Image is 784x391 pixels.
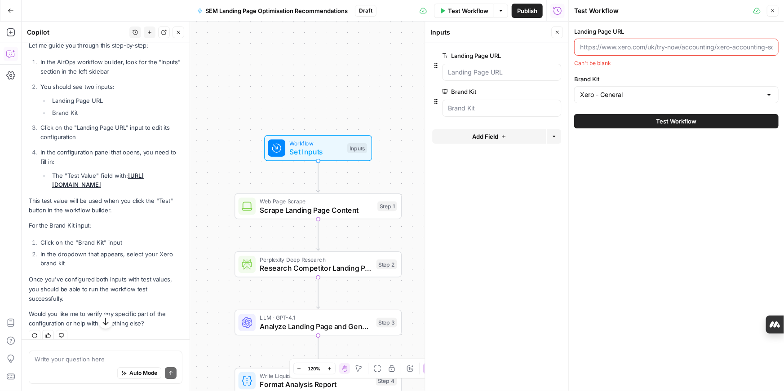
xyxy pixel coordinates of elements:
button: Add Field [432,129,546,144]
span: Research Competitor Landing Pages [260,263,372,273]
span: 120% [308,365,321,372]
span: Publish [517,6,537,15]
span: Write Liquid Text [260,372,372,380]
p: Once you've configured both inputs with test values, you should be able to run the workflow test ... [29,275,182,303]
div: Step 2 [376,259,397,269]
div: Copilot [27,28,127,37]
div: Step 3 [376,318,397,328]
g: Edge from step_3 to step_4 [317,335,320,367]
div: Perplexity Deep ResearchResearch Competitor Landing PagesStep 2 [235,251,402,277]
div: Step 1 [377,202,397,211]
span: Perplexity Deep Research [260,255,372,264]
span: Web Page Scrape [260,197,373,206]
p: For the Brand Kit input: [29,221,182,230]
li: Landing Page URL [50,96,182,105]
div: Step 4 [376,376,397,386]
input: Brand Kit [448,104,555,113]
p: In the configuration panel that opens, you need to fill in: [40,148,182,167]
label: Brand Kit [574,75,779,83]
g: Edge from step_1 to step_2 [317,219,320,250]
g: Edge from step_2 to step_3 [317,277,320,309]
label: Landing Page URL [442,51,510,60]
p: In the AirOps workflow builder, look for the "Inputs" section in the left sidebar [40,57,182,76]
p: This test value will be used when you click the "Test" button in the workflow builder. [29,196,182,215]
button: SEM Landing Page Optimisation Recommendations [192,4,353,18]
input: Landing Page URL [448,68,555,77]
span: Set Inputs [290,146,343,157]
span: Auto Mode [129,369,157,377]
li: The "Test Value" field with: [50,171,182,189]
span: Add Field [472,132,498,141]
g: Edge from start to step_1 [317,161,320,192]
span: Test Workflow [448,6,488,15]
span: Workflow [290,139,343,147]
span: Format Analysis Report [260,379,372,390]
div: Can't be blank [574,59,779,67]
span: Test Workflow [656,117,697,126]
p: Would you like me to verify any specific part of the configuration or help with something else? [29,309,182,328]
a: [URL][DOMAIN_NAME] [52,172,144,188]
button: Auto Mode [117,367,161,379]
p: Click on the "Landing Page URL" input to edit its configuration [40,123,182,142]
div: Inputs [347,143,367,153]
li: Brand Kit [50,108,182,117]
span: Draft [359,7,372,15]
label: Brand Kit [442,87,510,96]
p: You should see two inputs: [40,82,182,92]
input: https://www.xero.com/uk/try-now/accounting/xero-accounting-software/ [580,43,773,52]
p: Let me guide you through this step-by-step: [29,41,182,50]
div: LLM · GPT-4.1Analyze Landing Page and Generate RecommendationsStep 3 [235,310,402,336]
button: Test Workflow [574,114,779,128]
li: Click on the "Brand Kit" input [38,238,182,247]
span: Analyze Landing Page and Generate Recommendations [260,321,372,332]
label: Landing Page URL [574,27,779,36]
div: Inputs [430,28,549,37]
li: In the dropdown that appears, select your Xero brand kit [38,250,182,268]
span: Scrape Landing Page Content [260,205,373,215]
input: Xero - General [580,90,762,99]
span: LLM · GPT-4.1 [260,313,372,322]
button: Publish [512,4,543,18]
div: WorkflowSet InputsInputs [235,135,402,161]
div: Web Page ScrapeScrape Landing Page ContentStep 1 [235,193,402,220]
span: SEM Landing Page Optimisation Recommendations [205,6,348,15]
button: Test Workflow [434,4,494,18]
